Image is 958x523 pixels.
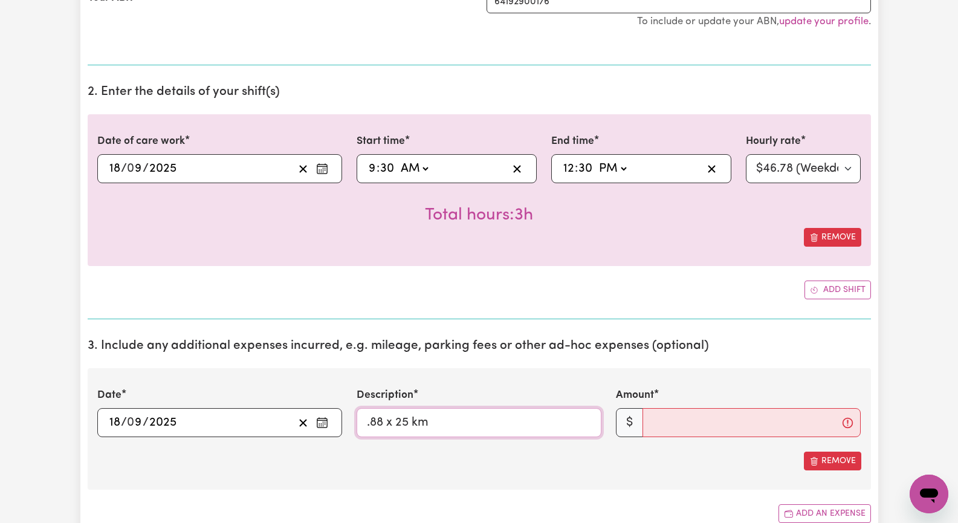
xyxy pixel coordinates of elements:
[377,162,380,175] span: :
[563,160,575,178] input: --
[88,85,871,100] h2: 2. Enter the details of your shift(s)
[804,281,871,299] button: Add another shift
[127,417,134,429] span: 0
[368,160,377,178] input: --
[121,162,127,175] span: /
[143,416,149,429] span: /
[88,339,871,354] h2: 3. Include any additional expenses incurred, e.g. mileage, parking fees or other ad-hoc expenses ...
[575,162,578,175] span: :
[312,414,332,432] button: Enter the date of expense
[109,414,121,432] input: --
[97,388,121,403] label: Date
[357,388,413,403] label: Description
[128,160,143,178] input: --
[121,416,127,429] span: /
[616,388,654,403] label: Amount
[294,414,312,432] button: Clear date
[804,452,861,470] button: Remove this expense
[910,475,948,513] iframe: Button to launch messaging window
[804,228,861,247] button: Remove this shift
[425,207,533,224] span: Total hours worked: 3 hours
[149,414,177,432] input: ----
[109,160,121,178] input: --
[578,160,593,178] input: --
[778,504,871,523] button: Add another expense
[637,16,871,27] small: To include or update your ABN, .
[779,16,869,27] a: update your profile
[127,163,134,175] span: 0
[128,414,143,432] input: --
[97,134,185,149] label: Date of care work
[746,134,801,149] label: Hourly rate
[143,162,149,175] span: /
[149,160,177,178] input: ----
[551,134,594,149] label: End time
[294,160,312,178] button: Clear date
[616,408,643,437] span: $
[312,160,332,178] button: Enter the date of care work
[380,160,395,178] input: --
[357,134,405,149] label: Start time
